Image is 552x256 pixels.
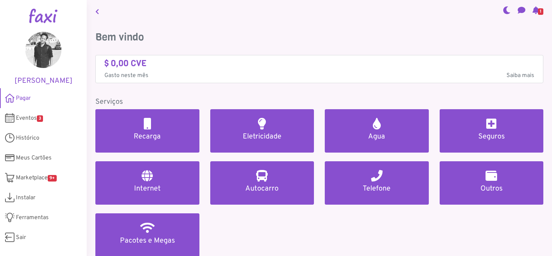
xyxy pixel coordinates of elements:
span: Histórico [16,134,39,142]
span: 9+ [48,175,57,182]
a: Telefone [325,161,429,205]
a: $ 0,00 CVE Gasto neste mêsSaiba mais [104,58,534,80]
h3: Bem vindo [95,31,543,43]
span: Sair [16,233,26,242]
span: Meus Cartões [16,154,52,162]
h5: Autocarro [219,184,306,193]
h5: Pacotes e Megas [104,236,191,245]
a: Eletricidade [210,109,314,153]
span: Ferramentas [16,213,49,222]
h5: Outros [448,184,535,193]
h5: Telefone [333,184,420,193]
span: 1 [538,8,543,15]
h5: Seguros [448,132,535,141]
a: Recarga [95,109,199,153]
a: Agua [325,109,429,153]
h4: $ 0,00 CVE [104,58,534,69]
h5: Serviços [95,98,543,106]
span: Pagar [16,94,31,103]
h5: Agua [333,132,420,141]
h5: Recarga [104,132,191,141]
h5: Eletricidade [219,132,306,141]
h5: Internet [104,184,191,193]
span: Marketplace [16,174,57,182]
p: Gasto neste mês [104,71,534,80]
span: Saiba mais [506,71,534,80]
a: Outros [440,161,544,205]
a: Autocarro [210,161,314,205]
h5: [PERSON_NAME] [11,77,76,85]
a: [PERSON_NAME] [11,32,76,85]
span: Instalar [16,193,35,202]
span: 3 [37,115,43,122]
a: Internet [95,161,199,205]
a: Seguros [440,109,544,153]
span: Eventos [16,114,43,123]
